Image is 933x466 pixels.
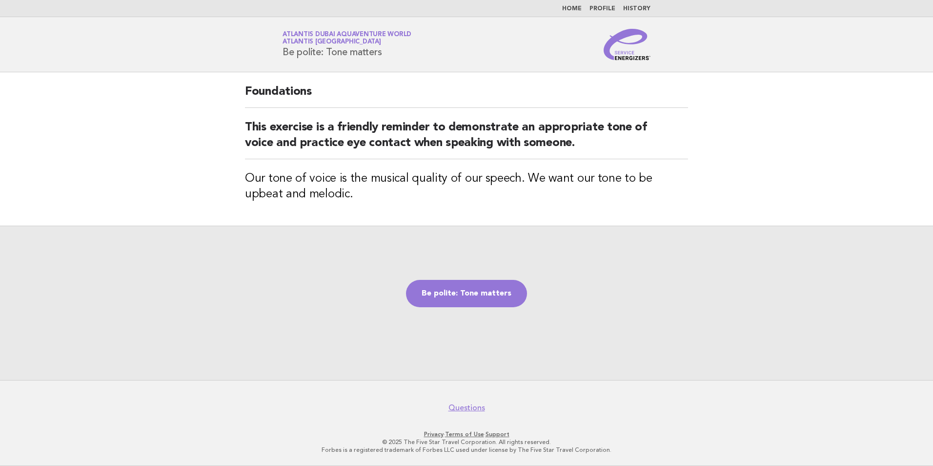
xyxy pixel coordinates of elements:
[245,84,688,108] h2: Foundations
[604,29,650,60] img: Service Energizers
[245,120,688,159] h2: This exercise is a friendly reminder to demonstrate an appropriate tone of voice and practice eye...
[168,430,765,438] p: · ·
[445,431,484,438] a: Terms of Use
[168,438,765,446] p: © 2025 The Five Star Travel Corporation. All rights reserved.
[424,431,444,438] a: Privacy
[283,32,411,57] h1: Be polite: Tone matters
[168,446,765,454] p: Forbes is a registered trademark of Forbes LLC used under license by The Five Star Travel Corpora...
[589,6,615,12] a: Profile
[245,171,688,202] h3: Our tone of voice is the musical quality of our speech. We want our tone to be upbeat and melodic.
[406,280,527,307] a: Be polite: Tone matters
[486,431,509,438] a: Support
[283,31,411,45] a: Atlantis Dubai Aquaventure WorldAtlantis [GEOGRAPHIC_DATA]
[448,403,485,413] a: Questions
[562,6,582,12] a: Home
[623,6,650,12] a: History
[283,39,381,45] span: Atlantis [GEOGRAPHIC_DATA]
